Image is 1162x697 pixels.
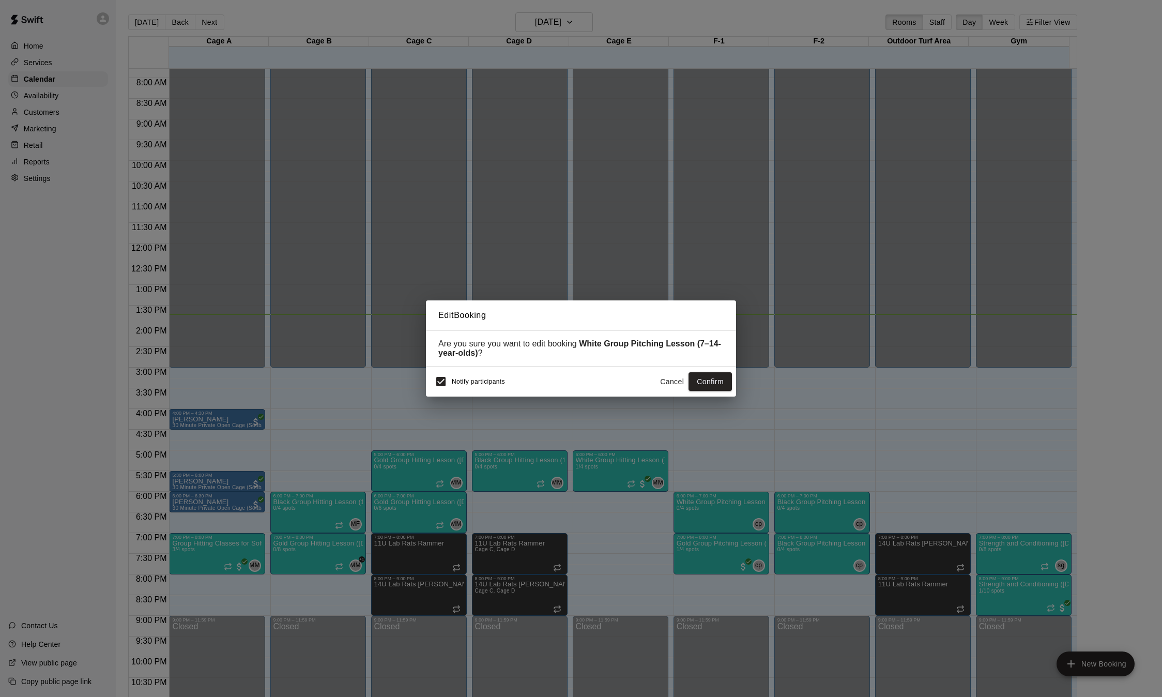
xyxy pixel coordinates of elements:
strong: White Group Pitching Lesson (7–14-year-olds) [438,339,721,357]
button: Confirm [689,372,732,391]
div: Are you sure you want to edit booking ? [438,339,724,358]
span: Notify participants [452,378,505,385]
h2: Edit Booking [426,300,736,330]
button: Cancel [655,372,689,391]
